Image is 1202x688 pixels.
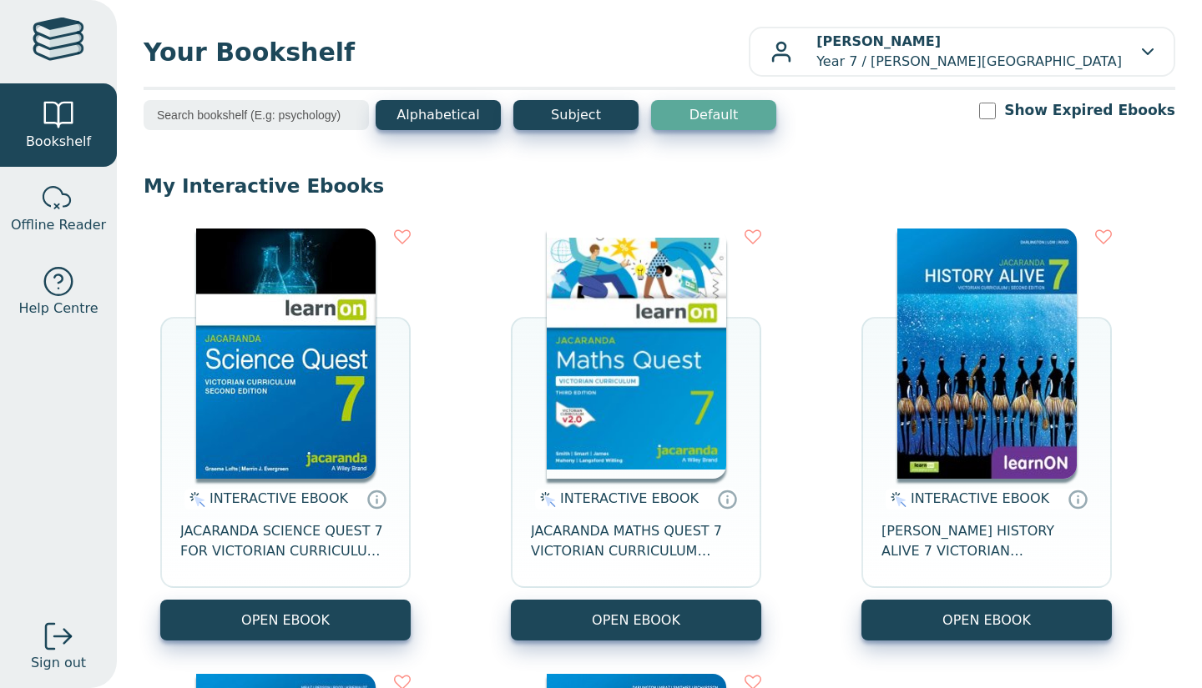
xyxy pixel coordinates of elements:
p: My Interactive Ebooks [144,173,1175,198]
img: b87b3e28-4171-4aeb-a345-7fa4fe4e6e25.jpg [547,228,726,479]
span: Offline Reader [11,215,106,235]
a: Interactive eBooks are accessed online via the publisher’s portal. They contain interactive resou... [1068,489,1088,509]
input: Search bookshelf (E.g: psychology) [144,100,369,130]
button: [PERSON_NAME]Year 7 / [PERSON_NAME][GEOGRAPHIC_DATA] [749,27,1175,77]
span: [PERSON_NAME] HISTORY ALIVE 7 VICTORIAN CURRICULUM LEARNON EBOOK 2E [881,521,1092,561]
img: interactive.svg [535,490,556,510]
button: OPEN EBOOK [511,600,761,640]
p: Year 7 / [PERSON_NAME][GEOGRAPHIC_DATA] [816,32,1122,72]
button: Default [651,100,776,130]
span: JACARANDA MATHS QUEST 7 VICTORIAN CURRICULUM LEARNON EBOOK 3E [531,521,741,561]
button: OPEN EBOOK [861,600,1112,640]
a: Interactive eBooks are accessed online via the publisher’s portal. They contain interactive resou... [717,489,737,509]
button: Alphabetical [376,100,501,130]
b: [PERSON_NAME] [816,33,941,49]
span: Your Bookshelf [144,33,749,71]
span: Help Centre [18,299,98,319]
button: OPEN EBOOK [160,600,411,640]
img: 329c5ec2-5188-ea11-a992-0272d098c78b.jpg [196,228,376,479]
span: INTERACTIVE EBOOK [911,490,1049,506]
img: interactive.svg [184,490,205,510]
span: Sign out [31,653,86,673]
img: d4781fba-7f91-e911-a97e-0272d098c78b.jpg [897,228,1077,479]
a: Interactive eBooks are accessed online via the publisher’s portal. They contain interactive resou... [366,489,386,509]
span: INTERACTIVE EBOOK [560,490,699,506]
label: Show Expired Ebooks [1004,100,1175,121]
span: Bookshelf [26,132,91,152]
span: INTERACTIVE EBOOK [210,490,348,506]
span: JACARANDA SCIENCE QUEST 7 FOR VICTORIAN CURRICULUM LEARNON 2E EBOOK [180,521,391,561]
button: Subject [513,100,639,130]
img: interactive.svg [886,490,907,510]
